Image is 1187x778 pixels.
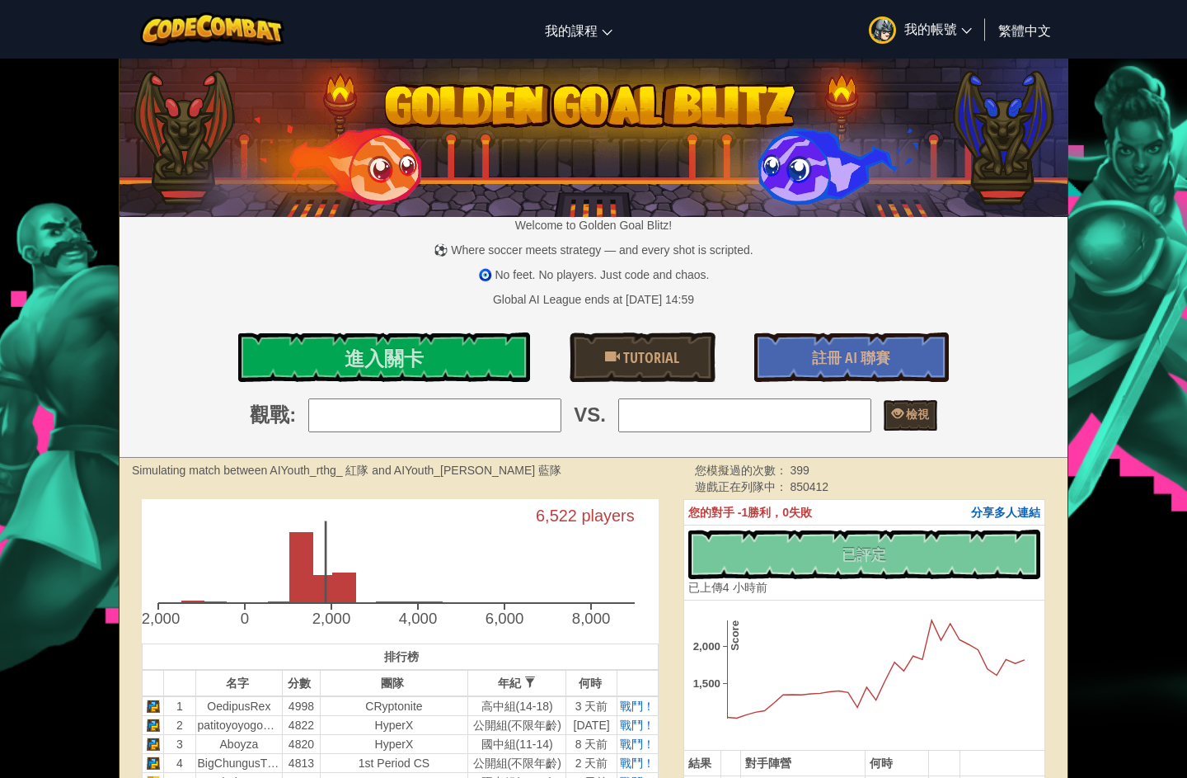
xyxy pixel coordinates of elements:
[566,670,617,696] th: 何時
[789,506,812,519] span: 失敗
[195,754,283,773] td: BigChungusTheSecond
[320,670,468,696] th: 團隊
[400,611,439,628] text: 4,000
[468,716,566,735] td: 公開組(不限年齡)
[683,499,1044,525] th: 1 0
[320,716,468,735] td: HyperX
[195,696,283,716] td: OedipusRex
[754,332,949,382] a: 註冊 AI 聯賽
[865,750,928,776] th: 何時
[741,750,866,776] th: 對手陣營
[132,464,561,477] strong: Simulating match between AIYouth_rthg_ 紅隊 and AIYouth_[PERSON_NAME] 藍隊
[283,735,320,754] td: 4820
[570,332,715,382] a: Tutorial
[620,700,654,713] a: 戰鬥！
[537,7,621,52] a: 我的課程
[693,639,720,652] text: 2,000
[812,347,890,368] span: 註冊 AI 聯賽
[283,670,320,696] th: 分數
[688,506,711,519] span: 您的
[748,506,782,519] span: 勝利，
[693,677,720,690] text: 1,500
[688,581,723,594] span: 已上傳
[620,347,679,368] span: Tutorial
[241,611,249,628] text: 0
[990,7,1059,52] a: 繁體中文
[620,757,654,770] a: 戰鬥！
[566,716,617,735] td: [DATE]
[468,735,566,754] td: 國中組(11-14)
[195,670,283,696] th: 名字
[283,754,320,773] td: 4813
[120,266,1067,283] p: 🧿 No feet. No players. Just code and chaos.
[195,716,283,735] td: patitoyoyogo5000+gplus
[729,620,741,651] text: Score
[468,754,566,773] td: 公開組(不限年齡)
[790,480,828,493] span: 850412
[537,506,636,524] text: 6,522 players
[384,650,419,663] span: 排行榜
[195,735,283,754] td: Aboyza
[998,21,1051,39] span: 繁體中文
[971,506,1040,519] span: 分享多人連結
[164,735,195,754] td: 3
[574,401,606,429] span: VS.
[140,12,284,46] img: CodeCombat logo
[869,17,896,44] img: avatar
[695,464,791,477] span: 您模擬過的次數：
[313,611,352,628] text: 2,000
[468,670,566,696] th: 年紀
[137,611,181,628] text: -2,000
[468,696,566,716] td: 高中組(14-18)
[320,754,468,773] td: 1st Period CS
[574,611,612,628] text: 8,000
[566,754,617,773] td: 2 天前
[120,217,1067,233] p: Welcome to Golden Goal Blitz!
[903,406,929,422] span: 檢視
[283,696,320,716] td: 4998
[320,696,468,716] td: CRyptonite
[620,719,654,732] a: 戰鬥！
[164,754,195,773] td: 4
[487,611,526,628] text: 6,000
[683,750,720,776] th: 結果
[545,21,598,39] span: 我的課程
[320,735,468,754] td: HyperX
[493,291,694,308] div: Global AI League ends at [DATE] 14:59
[695,480,791,493] span: 遊戲正在列隊中：
[861,3,980,55] a: 我的帳號
[289,401,296,429] span: :
[120,52,1067,217] img: Golden Goal
[620,738,654,751] a: 戰鬥！
[164,716,195,735] td: 2
[164,696,195,716] td: 1
[250,401,289,429] span: 觀戰
[711,506,742,519] span: 對手 -
[790,464,809,477] span: 399
[345,345,424,371] span: 進入關卡
[566,735,617,754] td: 8 天前
[283,716,320,735] td: 4822
[566,696,617,716] td: 3 天前
[904,20,972,37] span: 我的帳號
[120,242,1067,258] p: ⚽ Where soccer meets strategy — and every shot is scripted.
[688,579,767,596] div: 4 小時前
